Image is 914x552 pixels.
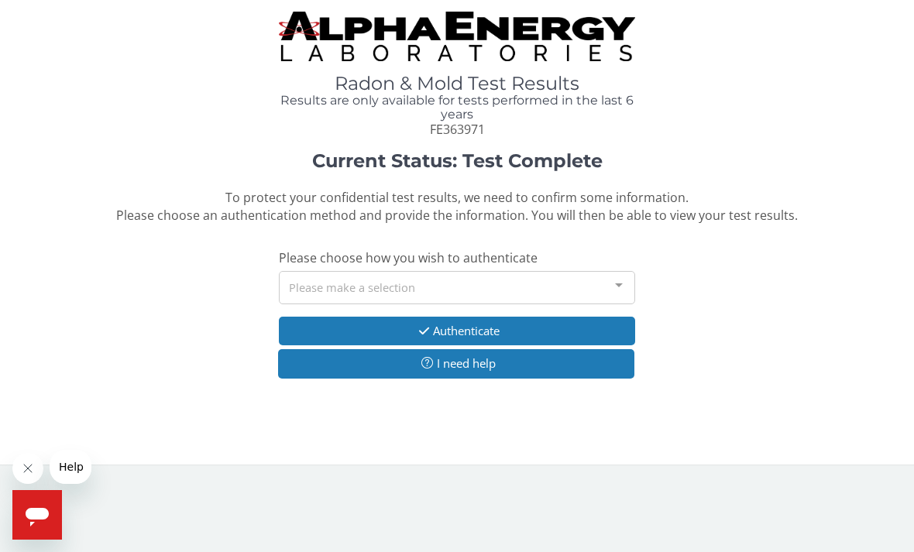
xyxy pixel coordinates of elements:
span: Please choose how you wish to authenticate [279,249,538,266]
iframe: Button to launch messaging window [12,490,62,540]
h1: Radon & Mold Test Results [279,74,635,94]
span: FE363971 [430,121,485,138]
span: To protect your confidential test results, we need to confirm some information. Please choose an ... [116,189,798,224]
span: Please make a selection [289,278,415,296]
button: Authenticate [279,317,635,345]
button: I need help [278,349,634,378]
iframe: Close message [12,453,43,484]
strong: Current Status: Test Complete [312,149,603,172]
img: TightCrop.jpg [279,12,635,61]
h4: Results are only available for tests performed in the last 6 years [279,94,635,121]
iframe: Message from company [50,450,91,484]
